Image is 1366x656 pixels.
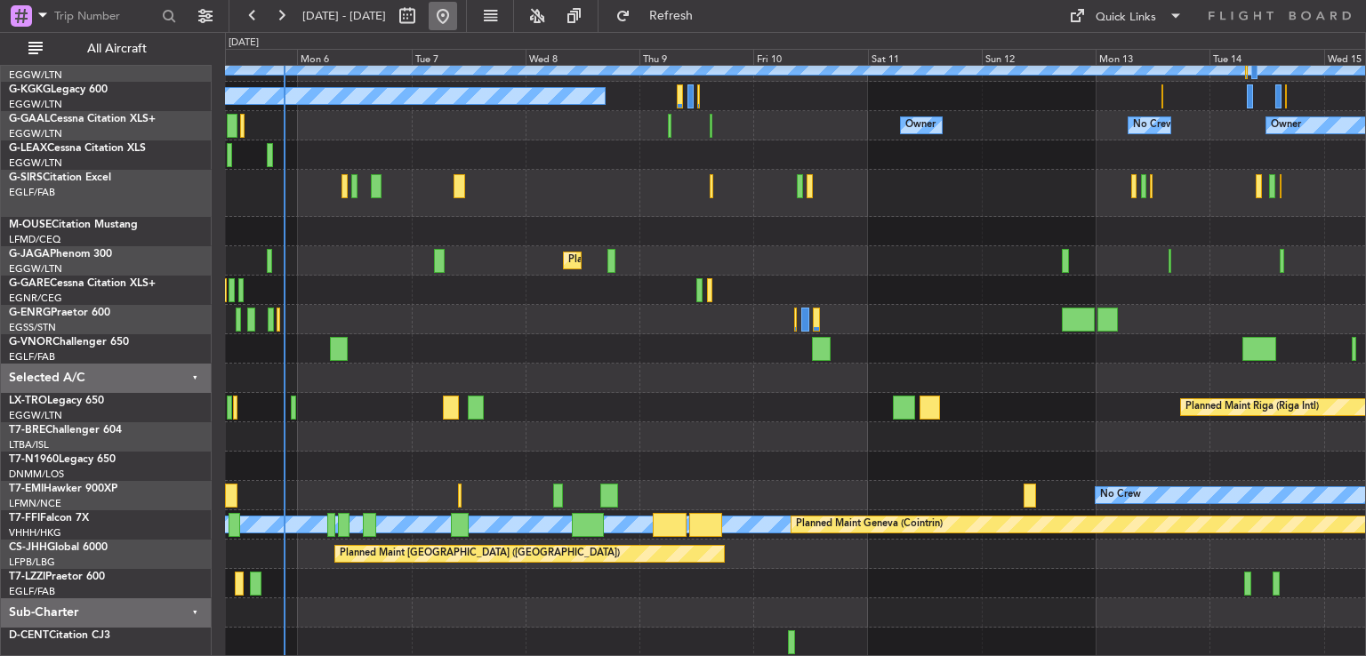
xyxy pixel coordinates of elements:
[9,249,112,260] a: G-JAGAPhenom 300
[9,337,129,348] a: G-VNORChallenger 650
[1060,2,1192,30] button: Quick Links
[9,396,104,406] a: LX-TROLegacy 650
[302,8,386,24] span: [DATE] - [DATE]
[9,526,61,540] a: VHHH/HKG
[9,542,47,553] span: CS-JHH
[1096,9,1156,27] div: Quick Links
[1209,49,1323,65] div: Tue 14
[9,308,110,318] a: G-ENRGPraetor 600
[634,10,709,22] span: Refresh
[1185,394,1319,420] div: Planned Maint Riga (Riga Intl)
[183,49,297,65] div: Sun 5
[905,112,936,139] div: Owner
[1133,112,1174,139] div: No Crew
[9,497,61,510] a: LFMN/NCE
[9,278,50,289] span: G-GARE
[9,321,56,334] a: EGSS/STN
[9,249,50,260] span: G-JAGA
[9,68,62,82] a: EGGW/LTN
[9,186,55,199] a: EGLF/FAB
[9,337,52,348] span: G-VNOR
[9,454,116,465] a: T7-N1960Legacy 650
[9,143,47,154] span: G-LEAX
[9,84,51,95] span: G-KGKG
[9,114,50,124] span: G-GAAL
[9,233,60,246] a: LFMD/CEQ
[9,396,47,406] span: LX-TRO
[9,292,62,305] a: EGNR/CEG
[229,36,259,51] div: [DATE]
[9,262,62,276] a: EGGW/LTN
[9,84,108,95] a: G-KGKGLegacy 600
[9,172,111,183] a: G-SIRSCitation Excel
[9,409,62,422] a: EGGW/LTN
[9,572,105,582] a: T7-LZZIPraetor 600
[9,278,156,289] a: G-GARECessna Citation XLS+
[9,425,122,436] a: T7-BREChallenger 604
[9,468,64,481] a: DNMM/LOS
[753,49,867,65] div: Fri 10
[9,98,62,111] a: EGGW/LTN
[9,454,59,465] span: T7-N1960
[9,143,146,154] a: G-LEAXCessna Citation XLS
[9,308,51,318] span: G-ENRG
[9,425,45,436] span: T7-BRE
[9,585,55,598] a: EGLF/FAB
[9,572,45,582] span: T7-LZZI
[639,49,753,65] div: Thu 9
[796,511,943,538] div: Planned Maint Geneva (Cointrin)
[9,513,40,524] span: T7-FFI
[9,220,52,230] span: M-OUSE
[607,2,714,30] button: Refresh
[54,3,157,29] input: Trip Number
[9,630,110,641] a: D-CENTCitation CJ3
[1096,49,1209,65] div: Mon 13
[9,156,62,170] a: EGGW/LTN
[868,49,982,65] div: Sat 11
[9,172,43,183] span: G-SIRS
[412,49,526,65] div: Tue 7
[9,127,62,140] a: EGGW/LTN
[9,630,49,641] span: D-CENT
[1271,112,1301,139] div: Owner
[9,438,49,452] a: LTBA/ISL
[9,542,108,553] a: CS-JHHGlobal 6000
[46,43,188,55] span: All Aircraft
[1100,482,1141,508] div: No Crew
[9,484,44,494] span: T7-EMI
[9,513,89,524] a: T7-FFIFalcon 7X
[9,114,156,124] a: G-GAALCessna Citation XLS+
[20,35,193,63] button: All Aircraft
[9,556,55,569] a: LFPB/LBG
[297,49,411,65] div: Mon 6
[982,49,1096,65] div: Sun 12
[568,247,848,274] div: Planned Maint [GEOGRAPHIC_DATA] ([GEOGRAPHIC_DATA])
[340,540,620,567] div: Planned Maint [GEOGRAPHIC_DATA] ([GEOGRAPHIC_DATA])
[9,350,55,364] a: EGLF/FAB
[9,220,138,230] a: M-OUSECitation Mustang
[9,484,117,494] a: T7-EMIHawker 900XP
[526,49,639,65] div: Wed 8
